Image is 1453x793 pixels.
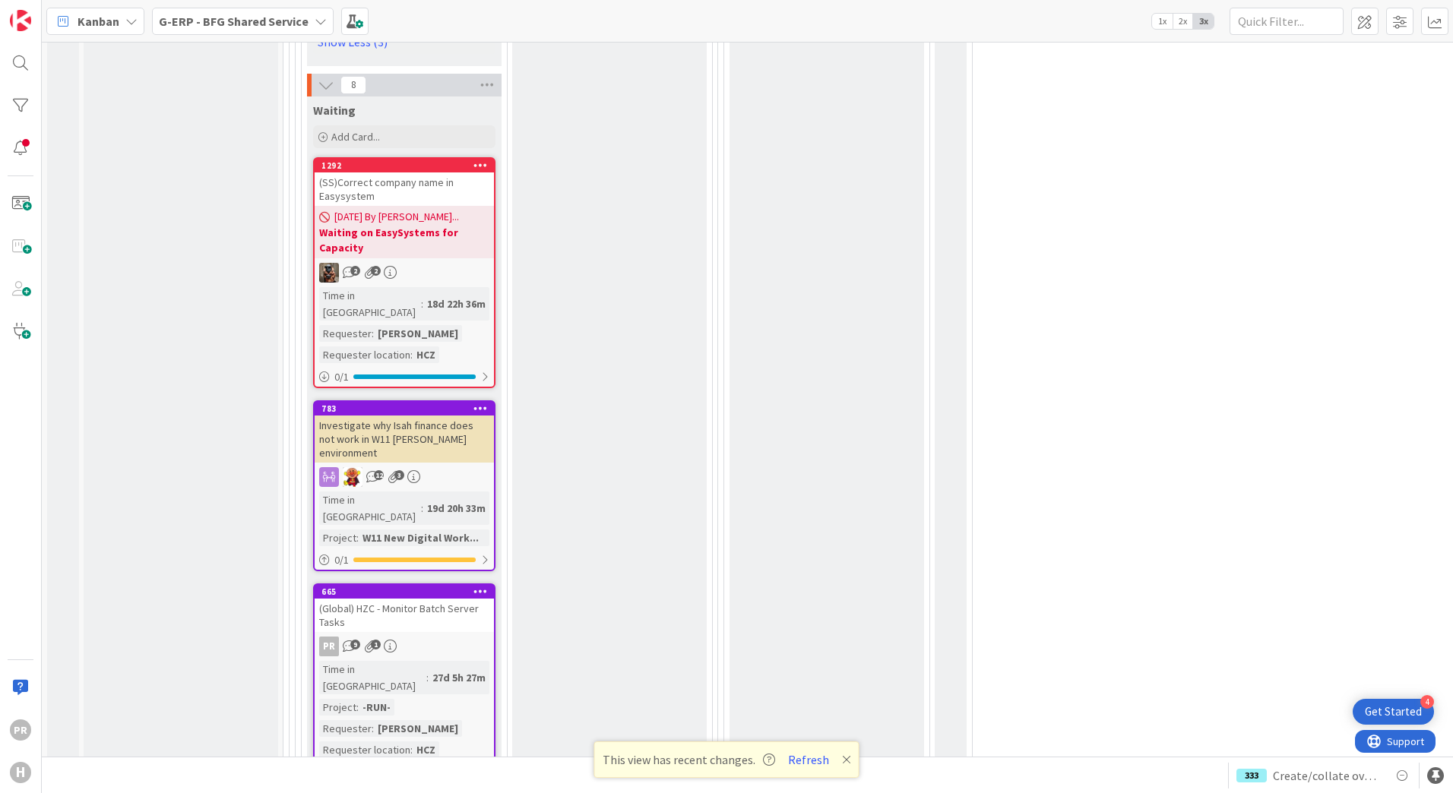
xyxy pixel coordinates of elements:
[1365,704,1422,719] div: Get Started
[313,103,356,118] span: Waiting
[350,266,360,276] span: 2
[315,585,494,599] div: 665
[371,640,381,649] span: 1
[372,325,374,342] span: :
[319,263,339,283] img: VK
[423,295,489,312] div: 18d 22h 36m
[319,720,372,737] div: Requester
[315,263,494,283] div: VK
[315,551,494,570] div: 0/1
[1152,14,1173,29] span: 1x
[315,599,494,632] div: (Global) HZC - Monitor Batch Server Tasks
[426,669,429,686] span: :
[321,160,494,171] div: 1292
[1353,699,1434,725] div: Open Get Started checklist, remaining modules: 4
[159,14,309,29] b: G-ERP - BFG Shared Service
[10,719,31,741] div: PR
[603,750,775,769] span: This view has recent changes.
[783,750,834,769] button: Refresh
[331,130,380,144] span: Add Card...
[421,500,423,517] span: :
[1420,695,1434,709] div: 4
[32,2,69,21] span: Support
[319,529,356,546] div: Project
[423,500,489,517] div: 19d 20h 33m
[429,669,489,686] div: 27d 5h 27m
[413,741,439,758] div: HCZ
[356,529,359,546] span: :
[340,76,366,94] span: 8
[410,741,413,758] span: :
[315,585,494,632] div: 665(Global) HZC - Monitor Batch Server Tasks
[319,661,426,694] div: Time in [GEOGRAPHIC_DATA]
[319,637,339,656] div: PR
[315,402,494,415] div: 783
[374,325,462,342] div: [PERSON_NAME]
[319,699,356,716] div: Project
[319,741,410,758] div: Requester location
[321,403,494,414] div: 783
[394,470,404,480] span: 3
[313,157,495,388] a: 1292(SS)Correct company name in Easysystem[DATE] By [PERSON_NAME]...Waiting on EasySystems for Ca...
[1230,8,1344,35] input: Quick Filter...
[315,402,494,463] div: 783Investigate why Isah finance does not work in W11 [PERSON_NAME] environment
[315,172,494,206] div: (SS)Correct company name in Easysystem
[319,287,421,321] div: Time in [GEOGRAPHIC_DATA]
[359,529,483,546] div: W11 New Digital Work...
[315,159,494,206] div: 1292(SS)Correct company name in Easysystem
[372,720,374,737] span: :
[319,225,489,255] b: Waiting on EasySystems for Capacity
[350,640,360,649] span: 9
[1173,14,1193,29] span: 2x
[1193,14,1214,29] span: 3x
[313,400,495,571] a: 783Investigate why Isah finance does not work in W11 [PERSON_NAME] environmentLCTime in [GEOGRAPH...
[319,491,421,525] div: Time in [GEOGRAPHIC_DATA]
[334,552,349,568] span: 0 / 1
[78,12,119,30] span: Kanban
[315,368,494,387] div: 0/1
[315,637,494,656] div: PR
[334,369,349,385] span: 0 / 1
[371,266,381,276] span: 2
[374,470,384,480] span: 12
[421,295,423,312] span: :
[1236,769,1267,782] div: 333
[1273,766,1381,785] span: Create/collate overview of Facility applications
[319,325,372,342] div: Requester
[359,699,394,716] div: -RUN-
[356,699,359,716] span: :
[319,346,410,363] div: Requester location
[315,467,494,487] div: LC
[321,586,494,597] div: 665
[10,10,31,31] img: Visit kanbanzone.com
[410,346,413,363] span: :
[10,762,31,783] div: H
[334,209,459,225] span: [DATE] By [PERSON_NAME]...
[413,346,439,363] div: HCZ
[374,720,462,737] div: [PERSON_NAME]
[343,467,362,487] img: LC
[315,415,494,463] div: Investigate why Isah finance does not work in W11 [PERSON_NAME] environment
[315,159,494,172] div: 1292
